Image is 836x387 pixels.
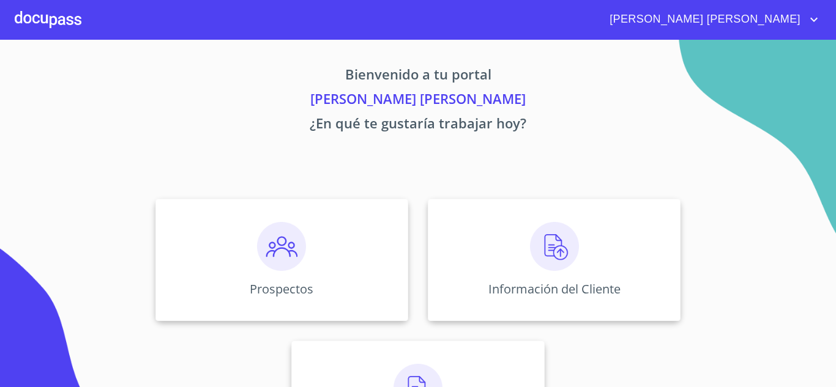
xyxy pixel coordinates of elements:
span: [PERSON_NAME] [PERSON_NAME] [600,10,807,29]
img: carga.png [530,222,579,271]
p: Información del Cliente [488,281,621,297]
img: prospectos.png [257,222,306,271]
p: Bienvenido a tu portal [41,64,795,89]
p: ¿En qué te gustaría trabajar hoy? [41,113,795,138]
p: Prospectos [250,281,313,297]
button: account of current user [600,10,821,29]
p: [PERSON_NAME] [PERSON_NAME] [41,89,795,113]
